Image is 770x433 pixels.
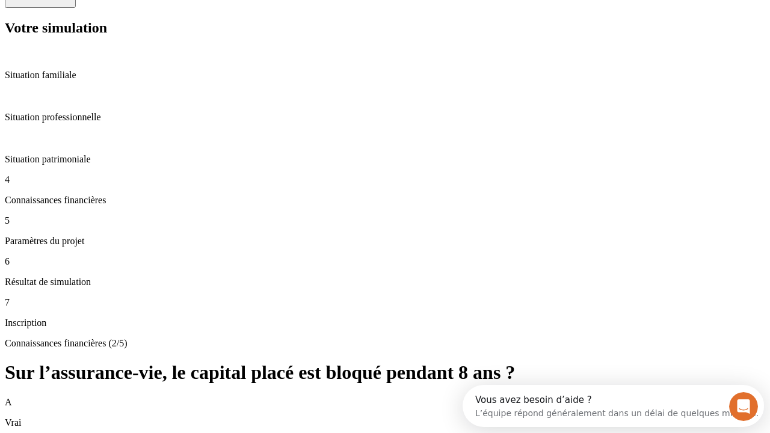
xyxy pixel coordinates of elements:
[5,318,765,328] p: Inscription
[5,174,765,185] p: 4
[13,20,296,32] div: L’équipe répond généralement dans un délai de quelques minutes.
[463,385,764,427] iframe: Intercom live chat discovery launcher
[5,277,765,287] p: Résultat de simulation
[5,70,765,81] p: Situation familiale
[5,20,765,36] h2: Votre simulation
[5,361,765,384] h1: Sur l’assurance-vie, le capital placé est bloqué pendant 8 ans ?
[5,297,765,308] p: 7
[5,154,765,165] p: Situation patrimoniale
[5,338,765,349] p: Connaissances financières (2/5)
[5,256,765,267] p: 6
[5,236,765,247] p: Paramètres du projet
[5,397,765,408] p: A
[5,112,765,123] p: Situation professionnelle
[729,392,758,421] iframe: Intercom live chat
[13,10,296,20] div: Vous avez besoin d’aide ?
[5,5,331,38] div: Ouvrir le Messenger Intercom
[5,215,765,226] p: 5
[5,417,765,428] p: Vrai
[5,195,765,206] p: Connaissances financières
